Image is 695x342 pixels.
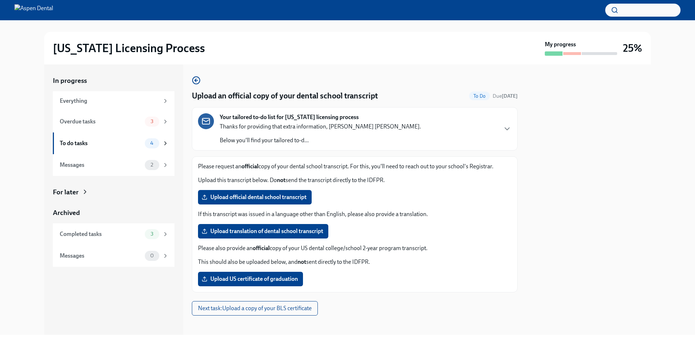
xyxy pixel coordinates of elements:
[192,301,318,316] button: Next task:Upload a copy of your BLS certificate
[220,113,359,121] strong: Your tailored to-do list for [US_STATE] licensing process
[60,118,142,126] div: Overdue tasks
[60,97,159,105] div: Everything
[53,245,174,267] a: Messages0
[241,163,258,170] strong: official
[545,41,576,48] strong: My progress
[53,208,174,218] a: Archived
[198,176,511,184] p: Upload this transcript below. Do send the transcript directly to the IDFPR.
[220,123,421,131] p: Thanks for providing that extra information, [PERSON_NAME] [PERSON_NAME].
[146,231,158,237] span: 3
[203,194,307,201] span: Upload official dental school transcript
[198,272,303,286] label: Upload US certificate of graduation
[198,305,312,312] span: Next task : Upload a copy of your BLS certificate
[198,244,511,252] p: Please also provide an copy of your US dental college/school 2-year program transcript.
[146,140,158,146] span: 4
[14,4,53,16] img: Aspen Dental
[493,93,518,100] span: September 25th, 2025 07:00
[192,90,378,101] h4: Upload an official copy of your dental school transcript
[53,132,174,154] a: To do tasks4
[198,162,511,170] p: Please request an copy of your dental school transcript. For this, you'll need to reach out to yo...
[220,136,421,144] p: Below you'll find your tailored to-d...
[60,139,142,147] div: To do tasks
[493,93,518,99] span: Due
[277,177,286,183] strong: not
[198,224,328,238] label: Upload translation of dental school transcript
[60,230,142,238] div: Completed tasks
[502,93,518,99] strong: [DATE]
[53,91,174,111] a: Everything
[203,228,323,235] span: Upload translation of dental school transcript
[203,275,298,283] span: Upload US certificate of graduation
[53,223,174,245] a: Completed tasks3
[469,93,490,99] span: To Do
[53,41,205,55] h2: [US_STATE] Licensing Process
[60,161,142,169] div: Messages
[198,258,511,266] p: This should also be uploaded below, and sent directly to the IDFPR.
[298,258,306,265] strong: not
[53,187,79,197] div: For later
[53,154,174,176] a: Messages2
[53,111,174,132] a: Overdue tasks3
[53,187,174,197] a: For later
[53,76,174,85] a: In progress
[198,210,511,218] p: If this transcript was issued in a language other than English, please also provide a translation.
[198,190,312,204] label: Upload official dental school transcript
[623,42,642,55] h3: 25%
[146,253,158,258] span: 0
[146,162,157,168] span: 2
[146,119,158,124] span: 3
[60,252,142,260] div: Messages
[253,245,270,252] strong: official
